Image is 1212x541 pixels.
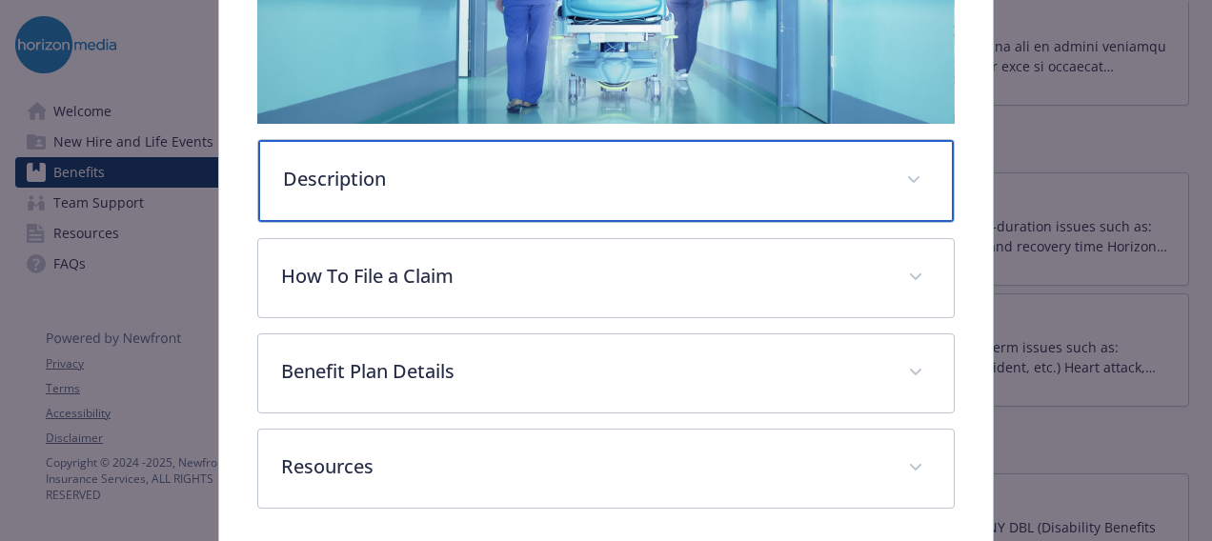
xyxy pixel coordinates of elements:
[258,239,954,317] div: How To File a Claim
[281,452,885,481] p: Resources
[258,430,954,508] div: Resources
[258,334,954,412] div: Benefit Plan Details
[281,262,885,291] p: How To File a Claim
[258,140,954,222] div: Description
[283,165,883,193] p: Description
[281,357,885,386] p: Benefit Plan Details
